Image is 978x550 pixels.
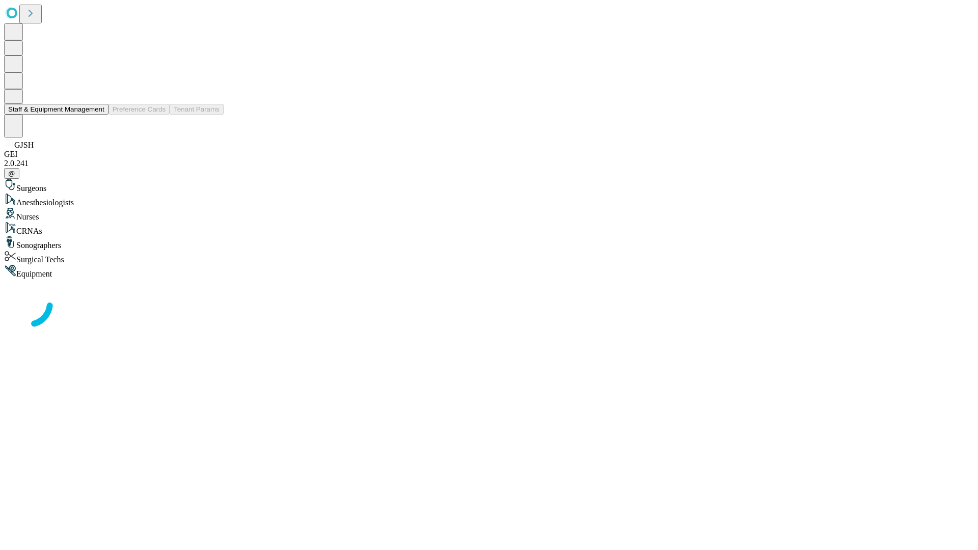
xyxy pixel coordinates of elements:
[4,207,974,222] div: Nurses
[4,193,974,207] div: Anesthesiologists
[4,104,108,115] button: Staff & Equipment Management
[4,168,19,179] button: @
[4,222,974,236] div: CRNAs
[4,236,974,250] div: Sonographers
[4,150,974,159] div: GEI
[170,104,224,115] button: Tenant Params
[14,141,34,149] span: GJSH
[4,264,974,279] div: Equipment
[108,104,170,115] button: Preference Cards
[4,159,974,168] div: 2.0.241
[4,250,974,264] div: Surgical Techs
[4,179,974,193] div: Surgeons
[8,170,15,177] span: @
